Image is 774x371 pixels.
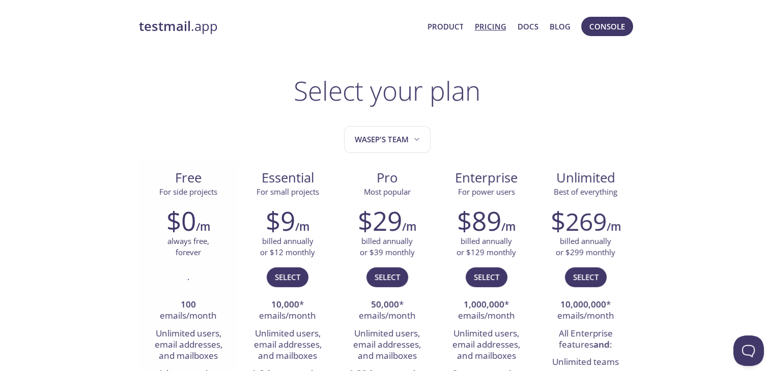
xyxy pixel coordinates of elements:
[556,236,615,258] p: billed annually or $299 monthly
[464,298,504,310] strong: 1,000,000
[346,169,428,187] span: Pro
[266,205,295,236] h2: $9
[543,354,627,371] li: Unlimited teams
[427,20,463,33] a: Product
[573,270,598,284] span: Select
[501,218,515,235] h6: /m
[139,18,419,35] a: testmail.app
[456,236,516,258] p: billed annually or $129 monthly
[518,20,538,33] a: Docs
[556,169,615,187] span: Unlimited
[466,267,507,287] button: Select
[267,267,308,287] button: Select
[554,187,617,197] span: Best of everything
[294,75,480,106] h1: Select your plan
[260,236,315,258] p: billed annually or $12 monthly
[445,169,528,187] span: Enterprise
[355,133,422,146] span: Wasep's team
[360,236,415,258] p: billed annually or $39 monthly
[246,325,330,365] li: Unlimited users, email addresses, and mailboxes
[166,205,196,236] h2: $0
[295,218,309,235] h6: /m
[375,270,400,284] span: Select
[159,187,217,197] span: For side projects
[181,298,196,310] strong: 100
[167,236,209,258] p: always free, forever
[589,20,625,33] span: Console
[371,298,399,310] strong: 50,000
[474,20,506,33] a: Pricing
[256,187,319,197] span: For small projects
[560,298,606,310] strong: 10,000,000
[593,338,610,350] strong: and
[271,298,299,310] strong: 10,000
[733,335,764,366] iframe: Help Scout Beacon - Open
[366,267,408,287] button: Select
[444,325,528,365] li: Unlimited users, email addresses, and mailboxes
[550,20,570,33] a: Blog
[543,325,627,354] li: All Enterprise features :
[275,270,300,284] span: Select
[581,17,633,36] button: Console
[358,205,402,236] h2: $29
[457,205,501,236] h2: $89
[147,296,231,325] li: emails/month
[551,205,607,236] h2: $
[139,17,191,35] strong: testmail
[607,218,621,235] h6: /m
[474,270,499,284] span: Select
[543,296,627,325] li: * emails/month
[196,218,210,235] h6: /m
[147,325,231,365] li: Unlimited users, email addresses, and mailboxes
[345,296,429,325] li: * emails/month
[246,169,329,187] span: Essential
[402,218,416,235] h6: /m
[345,325,429,365] li: Unlimited users, email addresses, and mailboxes
[344,126,431,153] button: Wasep's team
[458,187,515,197] span: For power users
[364,187,411,197] span: Most popular
[246,296,330,325] li: * emails/month
[147,169,230,187] span: Free
[565,205,607,238] span: 269
[444,296,528,325] li: * emails/month
[565,267,607,287] button: Select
